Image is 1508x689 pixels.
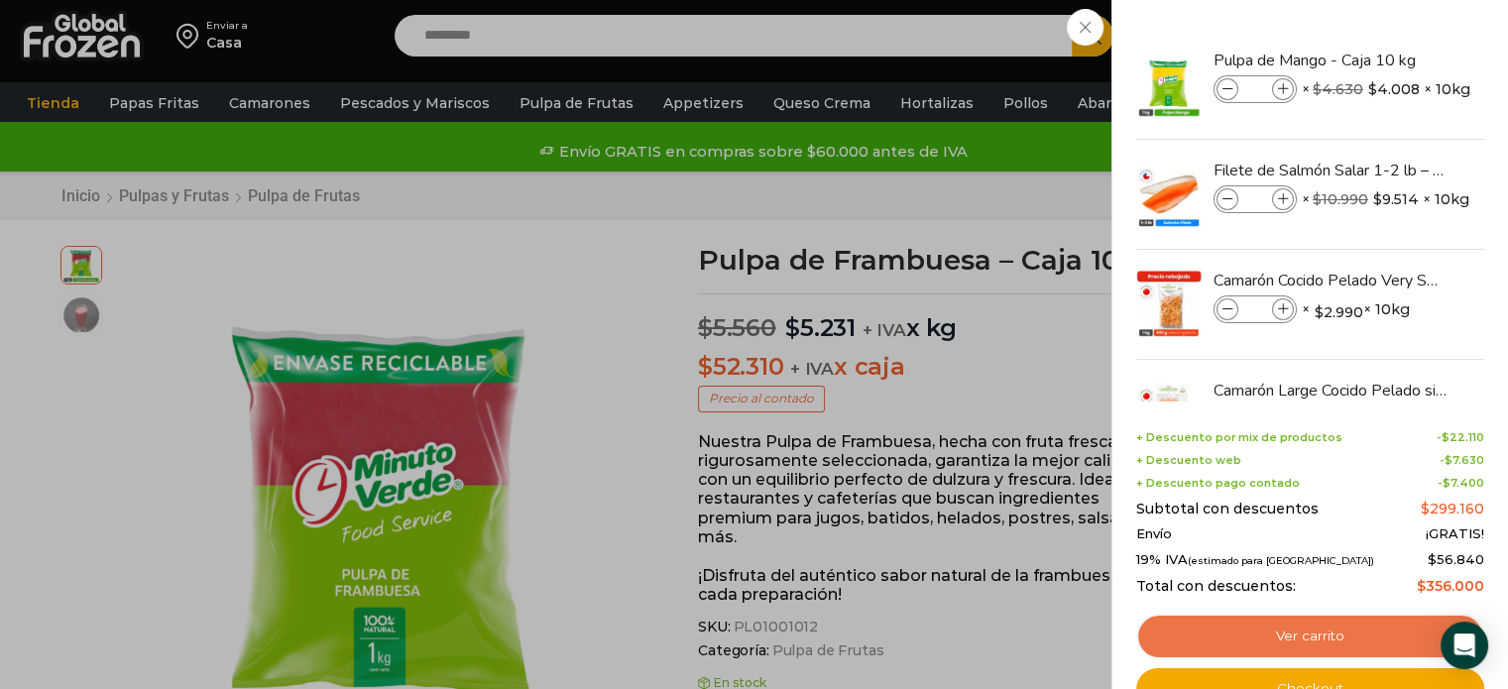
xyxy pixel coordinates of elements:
bdi: 22.110 [1442,430,1484,444]
span: $ [1445,453,1452,467]
span: $ [1417,577,1426,595]
a: Filete de Salmón Salar 1-2 lb – Premium - Caja 10 kg [1214,160,1450,181]
span: $ [1368,79,1377,99]
input: Product quantity [1240,188,1270,210]
span: × × 10kg [1302,185,1469,213]
span: Envío [1136,526,1172,542]
span: + Descuento web [1136,454,1241,467]
span: $ [1373,189,1382,209]
bdi: 4.630 [1313,80,1363,98]
a: Ver carrito [1136,614,1484,659]
bdi: 2.990 [1315,302,1363,322]
span: Total con descuentos: [1136,578,1296,595]
span: 19% IVA [1136,552,1374,568]
span: + Descuento pago contado [1136,477,1300,490]
small: (estimado para [GEOGRAPHIC_DATA]) [1188,555,1374,566]
span: + Descuento por mix de productos [1136,431,1342,444]
a: Camarón Large Cocido Pelado sin Vena - Bronze - Caja 10 kg [1214,380,1450,402]
span: $ [1443,476,1450,490]
span: × × 10kg [1302,75,1470,103]
bdi: 4.008 [1368,79,1420,99]
span: ¡GRATIS! [1426,526,1484,542]
span: - [1437,431,1484,444]
span: $ [1313,80,1322,98]
a: Pulpa de Mango - Caja 10 kg [1214,50,1450,71]
span: $ [1421,500,1430,517]
span: $ [1313,190,1322,208]
span: 56.840 [1428,551,1484,567]
a: Camarón Cocido Pelado Very Small - Bronze - Caja 10 kg [1214,270,1450,291]
bdi: 7.400 [1443,476,1484,490]
bdi: 356.000 [1417,577,1484,595]
span: $ [1442,430,1450,444]
bdi: 7.630 [1445,453,1484,467]
span: $ [1428,551,1437,567]
bdi: 10.990 [1313,190,1368,208]
span: × × 10kg [1302,295,1410,323]
span: Subtotal con descuentos [1136,501,1319,517]
input: Product quantity [1240,78,1270,100]
span: $ [1315,302,1324,322]
div: Open Intercom Messenger [1441,622,1488,669]
input: Product quantity [1240,298,1270,320]
bdi: 299.160 [1421,500,1484,517]
bdi: 9.514 [1373,189,1419,209]
span: - [1438,477,1484,490]
span: - [1440,454,1484,467]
